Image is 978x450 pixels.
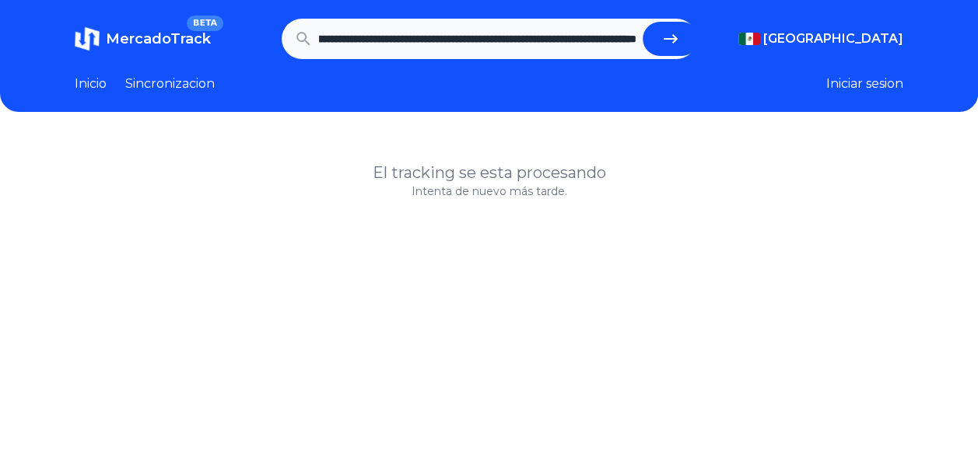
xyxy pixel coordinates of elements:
button: [GEOGRAPHIC_DATA] [738,30,903,48]
img: Mexico [738,33,760,45]
img: MercadoTrack [75,26,100,51]
h1: El tracking se esta procesando [75,162,903,183]
a: Inicio [75,75,107,93]
span: [GEOGRAPHIC_DATA] [763,30,903,48]
a: Sincronizacion [125,75,215,93]
p: Intenta de nuevo más tarde. [75,183,903,199]
button: Iniciar sesion [826,75,903,93]
span: BETA [187,16,223,31]
span: MercadoTrack [106,30,211,47]
a: MercadoTrackBETA [75,26,211,51]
